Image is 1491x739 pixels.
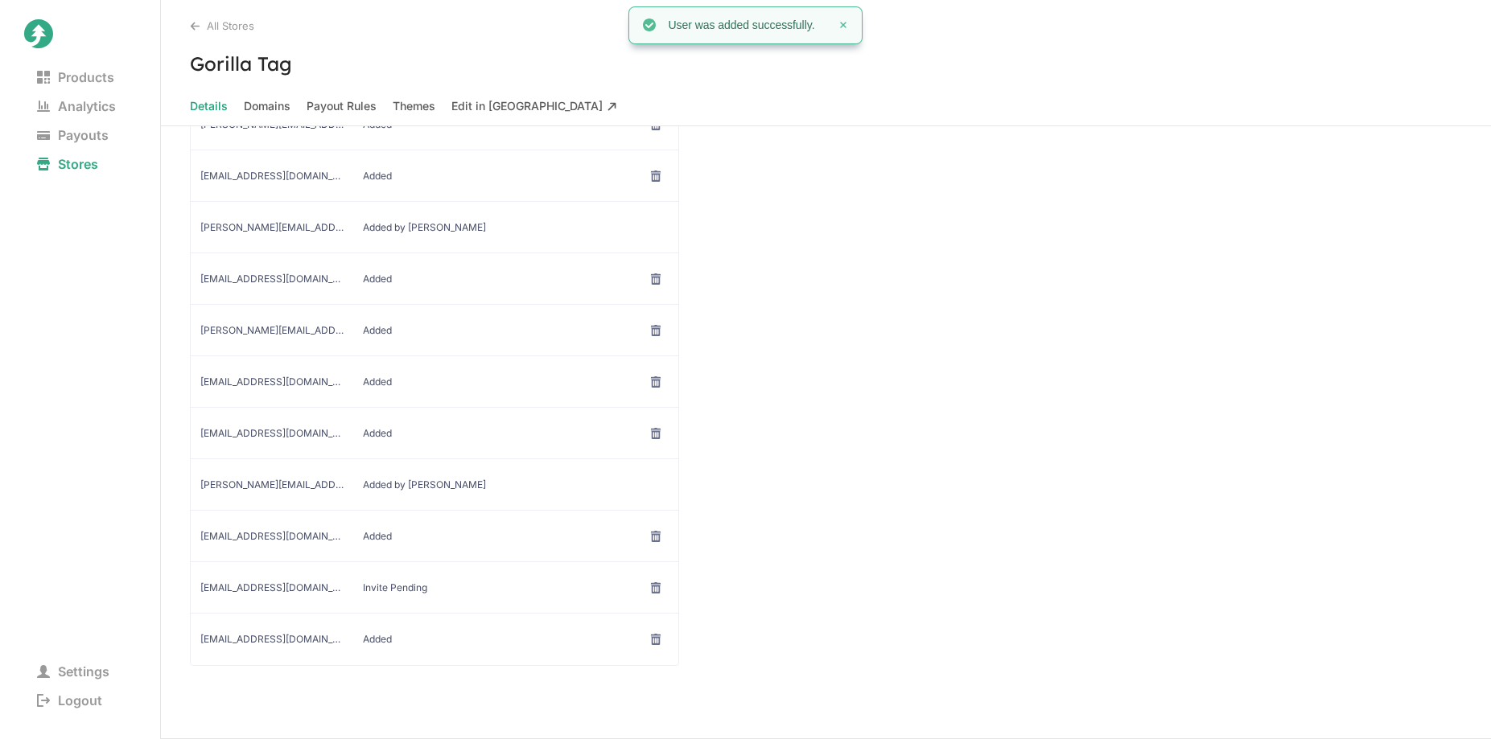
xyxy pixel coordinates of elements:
[24,660,122,683] span: Settings
[363,376,506,388] span: Added
[244,95,290,117] span: Domains
[24,124,122,146] span: Payouts
[190,19,1491,32] div: All Stores
[200,170,344,183] span: accountingteam@anotheraxiom.com
[24,66,127,88] span: Products
[363,427,506,440] span: Added
[200,530,344,543] span: davidn@anotheraxiom.com
[200,376,344,388] span: eliea@anotheraxiom.com
[200,273,344,285] span: caytied@anotheraxiom.com
[669,19,815,31] h4: User was added successfully.
[200,478,344,491] span: steven@hellojuniper.com
[363,530,506,543] span: Added
[190,95,228,117] span: Details
[307,95,377,117] span: Payout Rules
[200,581,344,594] span: tesst@anotheraxiom.com
[24,153,111,175] span: Stores
[363,273,506,285] span: Added
[451,95,617,117] span: Edit in [GEOGRAPHIC_DATA]
[200,324,344,337] span: jenniferl@anotheraxiom.com
[24,95,129,117] span: Analytics
[200,633,344,646] span: jakez@anotheraxiom.com
[363,221,506,234] span: Added by Juniper
[24,689,115,712] span: Logout
[200,221,344,234] span: steven.thompson@hellojuniper.com
[363,478,506,491] span: Added by Juniper
[200,427,344,440] span: kerestell@anotheraxiom.com
[161,51,1491,76] h3: Gorilla Tag
[363,633,506,646] span: Added
[393,95,435,117] span: Themes
[363,170,506,183] span: Added
[363,324,506,337] span: Added
[363,581,506,594] span: Invite Pending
